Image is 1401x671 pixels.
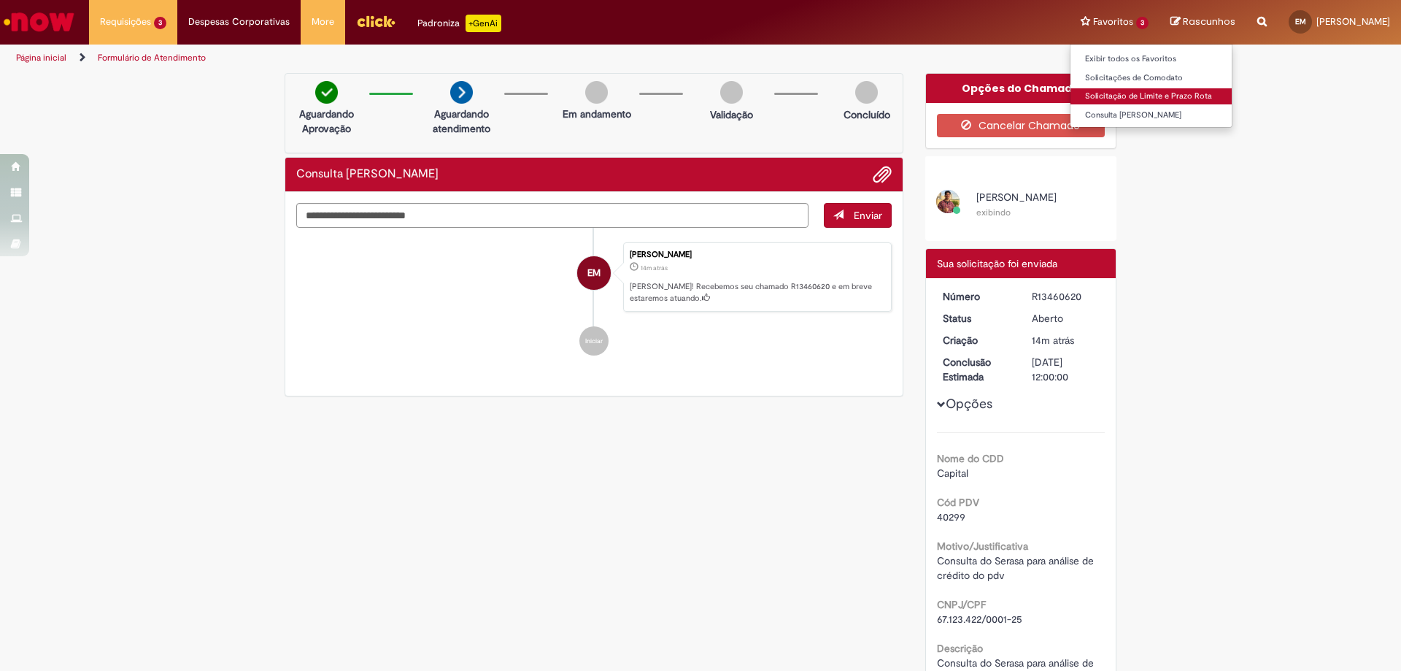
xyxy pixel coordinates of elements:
[1032,289,1100,304] div: R13460620
[1295,17,1306,26] span: EM
[1316,15,1390,28] span: [PERSON_NAME]
[932,311,1022,326] dt: Status
[296,228,892,371] ul: Histórico de tíquete
[937,510,965,524] span: 40299
[720,81,743,104] img: img-circle-grey.png
[11,45,923,72] ul: Trilhas de página
[937,642,983,655] b: Descrição
[937,257,1057,270] span: Sua solicitação foi enviada
[1070,107,1232,123] a: Consulta [PERSON_NAME]
[315,81,338,104] img: check-circle-green.png
[1170,15,1235,29] a: Rascunhos
[1032,333,1100,348] div: 29/08/2025 07:51:12
[356,10,395,32] img: click_logo_yellow_360x200.png
[844,107,890,122] p: Concluído
[854,209,882,222] span: Enviar
[937,554,1097,582] span: Consulta do Serasa para análise de crédito do pdv
[16,52,66,64] a: Página inicial
[291,107,362,136] p: Aguardando Aprovação
[976,207,1011,218] small: exibindo
[1183,15,1235,28] span: Rascunhos
[98,52,206,64] a: Formulário de Atendimento
[937,496,979,509] b: Cód PDV
[1032,334,1074,347] time: 29/08/2025 07:51:12
[630,281,884,304] p: [PERSON_NAME]! Recebemos seu chamado R13460620 e em breve estaremos atuando.
[937,540,1028,553] b: Motivo/Justificativa
[1,7,77,37] img: ServiceNow
[932,355,1022,384] dt: Conclusão Estimada
[855,81,878,104] img: img-circle-grey.png
[937,452,1004,465] b: Nome do CDD
[937,598,986,611] b: CNPJ/CPF
[100,15,151,29] span: Requisições
[1070,44,1232,128] ul: Favoritos
[937,114,1105,137] button: Cancelar Chamado
[630,250,884,259] div: [PERSON_NAME]
[587,256,601,291] span: EM
[577,256,611,290] div: Eric Ricardo Nunes Montebello
[641,264,668,272] time: 29/08/2025 07:51:12
[1032,334,1074,347] span: 14m atrás
[466,15,501,32] p: +GenAi
[710,107,753,122] p: Validação
[976,191,1057,204] span: [PERSON_NAME]
[1032,311,1100,326] div: Aberto
[937,467,968,480] span: Capital
[1070,70,1232,86] a: Solicitações de Comodato
[1032,355,1100,384] div: [DATE] 12:00:00
[312,15,334,29] span: More
[932,289,1022,304] dt: Número
[926,74,1116,103] div: Opções do Chamado
[1070,88,1232,104] a: Solicitação de Limite e Prazo Rota
[585,81,608,104] img: img-circle-grey.png
[450,81,473,104] img: arrow-next.png
[296,242,892,313] li: Eric Ricardo Nunes Montebello
[641,264,668,272] span: 14m atrás
[154,17,166,29] span: 3
[417,15,501,32] div: Padroniza
[188,15,290,29] span: Despesas Corporativas
[296,168,439,181] h2: Consulta Serasa Histórico de tíquete
[1070,51,1232,67] a: Exibir todos os Favoritos
[426,107,497,136] p: Aguardando atendimento
[873,165,892,184] button: Adicionar anexos
[824,203,892,228] button: Enviar
[1093,15,1133,29] span: Favoritos
[932,333,1022,348] dt: Criação
[563,107,631,121] p: Em andamento
[1136,17,1149,29] span: 3
[296,203,808,228] textarea: Digite sua mensagem aqui...
[937,613,1022,626] span: 67.123.422/0001-25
